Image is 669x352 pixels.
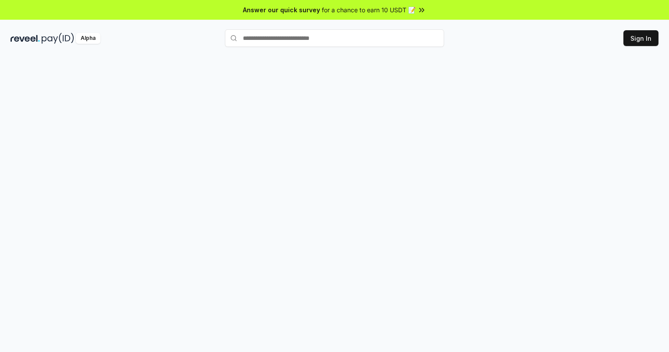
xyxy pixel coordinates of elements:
img: reveel_dark [11,33,40,44]
span: Answer our quick survey [243,5,320,14]
div: Alpha [76,33,100,44]
button: Sign In [623,30,658,46]
span: for a chance to earn 10 USDT 📝 [322,5,416,14]
img: pay_id [42,33,74,44]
